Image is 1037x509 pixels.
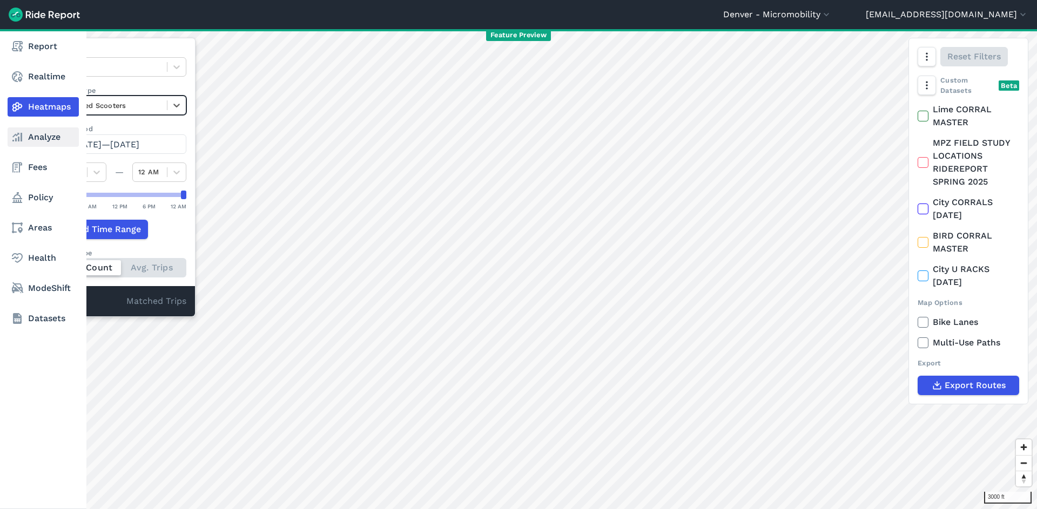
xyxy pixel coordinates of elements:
label: City U RACKS [DATE] [918,263,1019,289]
label: Data Type [52,47,186,57]
a: Report [8,37,79,56]
button: Zoom in [1016,439,1032,455]
button: Zoom out [1016,455,1032,471]
div: Map Options [918,297,1019,308]
label: Multi-Use Paths [918,336,1019,349]
div: 3000 ft [984,492,1032,504]
a: Policy [8,188,79,207]
canvas: Map [35,29,1037,509]
a: Heatmaps [8,97,79,117]
a: Fees [8,158,79,177]
button: Denver - Micromobility [723,8,832,21]
div: — [106,166,132,179]
button: Reset bearing to north [1016,471,1032,486]
label: Vehicle Type [52,85,186,96]
span: Reset Filters [947,50,1001,63]
a: Areas [8,218,79,237]
a: Health [8,248,79,268]
div: 12 AM [171,201,186,211]
button: [DATE]—[DATE] [52,134,186,154]
span: Add Time Range [72,223,141,236]
a: ModeShift [8,279,79,298]
label: City CORRALS [DATE] [918,196,1019,222]
button: Reset Filters [940,47,1008,66]
div: 6 AM [83,201,97,211]
div: Export [918,358,1019,368]
div: Custom Datasets [918,75,1019,96]
button: Add Time Range [52,220,148,239]
div: 12 PM [112,201,127,211]
div: - [52,295,126,309]
span: Export Routes [945,379,1006,392]
div: Beta [999,80,1019,91]
button: [EMAIL_ADDRESS][DOMAIN_NAME] [866,8,1028,21]
label: Data Period [52,124,186,134]
label: MPZ FIELD STUDY LOCATIONS RIDEREPORT SPRING 2025 [918,137,1019,188]
img: Ride Report [9,8,80,22]
button: Export Routes [918,376,1019,395]
a: Realtime [8,67,79,86]
label: BIRD CORRAL MASTER [918,229,1019,255]
label: Lime CORRAL MASTER [918,103,1019,129]
div: Matched Trips [44,286,195,316]
a: Datasets [8,309,79,328]
span: [DATE]—[DATE] [72,139,139,150]
div: 6 PM [143,201,156,211]
div: Count Type [52,248,186,258]
span: Feature Preview [486,30,551,41]
label: Bike Lanes [918,316,1019,329]
a: Analyze [8,127,79,147]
